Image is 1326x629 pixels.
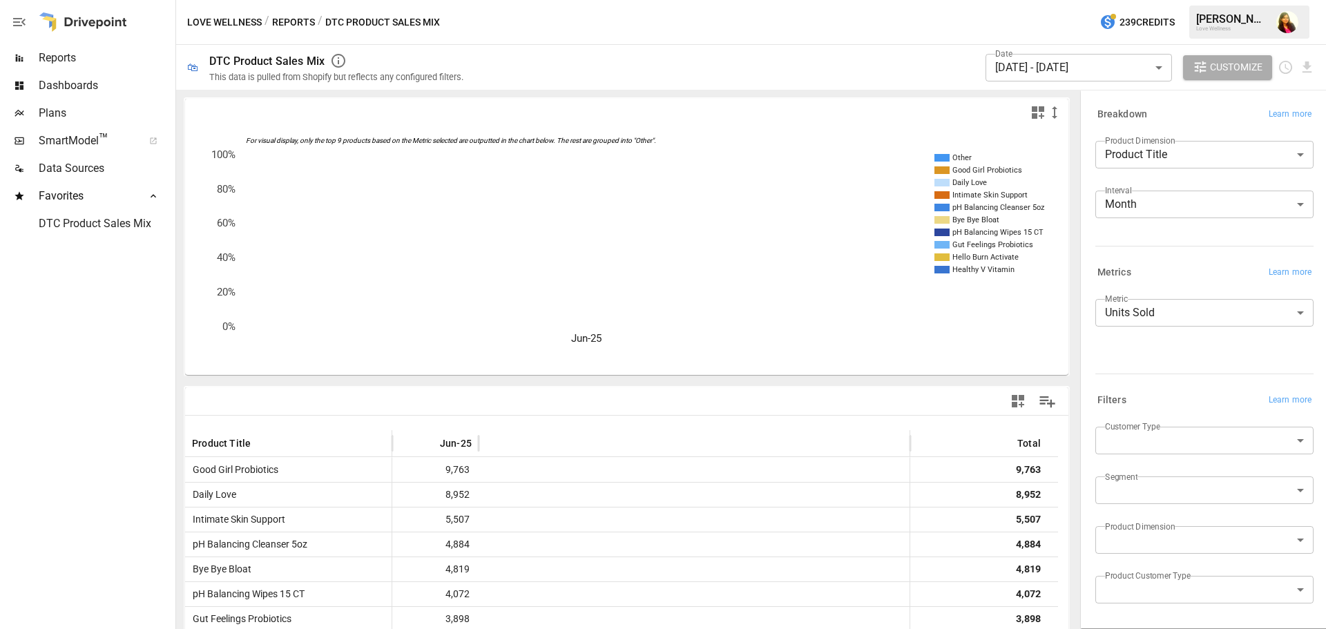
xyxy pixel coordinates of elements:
[1095,191,1314,218] div: Month
[952,253,1019,262] text: Hello Burn Activate
[1183,55,1273,80] button: Customize
[1016,582,1041,606] div: 4,072
[39,133,134,149] span: SmartModel
[399,458,472,482] span: 9,763
[1016,507,1041,532] div: 5,507
[272,14,315,31] button: Reports
[1196,26,1268,32] div: Love Wellness
[952,240,1033,249] text: Gut Feelings Probiotics
[952,166,1022,175] text: Good Girl Probiotics
[952,215,999,224] text: Bye Bye Bloat
[399,557,472,581] span: 4,819
[209,55,325,68] div: DTC Product Sales Mix
[252,434,271,453] button: Sort
[399,582,472,606] span: 4,072
[1268,3,1307,41] button: Pooja Kapoor
[1105,135,1175,146] label: Product Dimension
[952,265,1015,274] text: Healthy V Vitamin
[995,48,1012,59] label: Date
[399,532,472,557] span: 4,884
[246,137,656,145] text: For visual display, only the top 9 products based on the Metric selected are outputted in the cha...
[1210,59,1262,76] span: Customize
[1097,265,1131,280] h6: Metrics
[1105,521,1175,532] label: Product Dimension
[1017,438,1041,449] div: Total
[187,61,198,74] div: 🛍
[440,436,472,450] span: Jun-25
[399,483,472,507] span: 8,952
[39,50,173,66] span: Reports
[1120,14,1175,31] span: 239 Credits
[222,320,236,333] text: 0%
[1097,393,1126,408] h6: Filters
[1097,107,1147,122] h6: Breakdown
[1269,108,1311,122] span: Learn more
[1105,570,1191,581] label: Product Customer Type
[192,436,251,450] span: Product Title
[1105,184,1132,196] label: Interval
[1016,532,1041,557] div: 4,884
[1105,471,1137,483] label: Segment
[1016,557,1041,581] div: 4,819
[1105,293,1128,304] label: Metric
[1269,394,1311,407] span: Learn more
[211,148,236,161] text: 100%
[1196,12,1268,26] div: [PERSON_NAME]
[187,563,251,574] span: Bye Bye Bloat
[986,54,1172,81] div: [DATE] - [DATE]
[187,464,278,475] span: Good Girl Probiotics
[952,153,972,162] text: Other
[187,539,307,550] span: pH Balancing Cleanser 5oz
[952,191,1028,200] text: Intimate Skin Support
[1095,141,1314,168] div: Product Title
[399,507,472,532] span: 5,507
[1276,11,1298,33] img: Pooja Kapoor
[217,217,236,229] text: 60%
[187,489,236,500] span: Daily Love
[1032,386,1063,417] button: Manage Columns
[952,178,987,187] text: Daily Love
[265,14,269,31] div: /
[1016,458,1041,482] div: 9,763
[99,130,108,148] span: ™
[1105,420,1160,432] label: Customer Type
[318,14,323,31] div: /
[1269,266,1311,280] span: Learn more
[952,228,1044,237] text: pH Balancing Wipes 15 CT
[217,286,236,298] text: 20%
[39,160,173,177] span: Data Sources
[39,105,173,122] span: Plans
[571,332,602,345] text: Jun-25
[39,188,134,204] span: Favorites
[187,514,285,525] span: Intimate Skin Support
[217,183,236,195] text: 80%
[185,126,1058,375] svg: A chart.
[217,251,236,264] text: 40%
[209,72,463,82] div: This data is pulled from Shopify but reflects any configured filters.
[1094,10,1180,35] button: 239Credits
[1299,59,1315,75] button: Download report
[187,14,262,31] button: Love Wellness
[39,215,173,232] span: DTC Product Sales Mix
[1095,299,1314,327] div: Units Sold
[187,613,291,624] span: Gut Feelings Probiotics
[187,588,305,599] span: pH Balancing Wipes 15 CT
[1278,59,1294,75] button: Schedule report
[952,203,1045,212] text: pH Balancing Cleanser 5oz
[39,77,173,94] span: Dashboards
[1016,483,1041,507] div: 8,952
[419,434,439,453] button: Sort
